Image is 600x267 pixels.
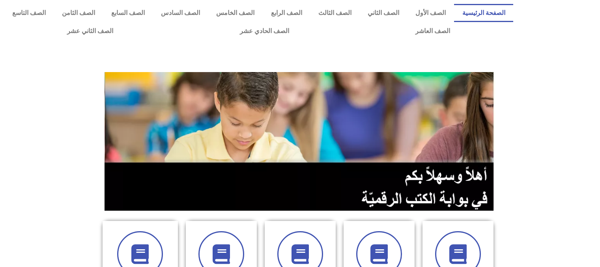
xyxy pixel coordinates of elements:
[263,4,310,22] a: الصف الرابع
[310,4,359,22] a: الصف الثالث
[454,4,513,22] a: الصفحة الرئيسية
[4,22,176,40] a: الصف الثاني عشر
[407,4,454,22] a: الصف الأول
[4,4,54,22] a: الصف التاسع
[359,4,407,22] a: الصف الثاني
[352,22,513,40] a: الصف العاشر
[103,4,153,22] a: الصف السابع
[208,4,263,22] a: الصف الخامس
[54,4,103,22] a: الصف الثامن
[176,22,352,40] a: الصف الحادي عشر
[153,4,208,22] a: الصف السادس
